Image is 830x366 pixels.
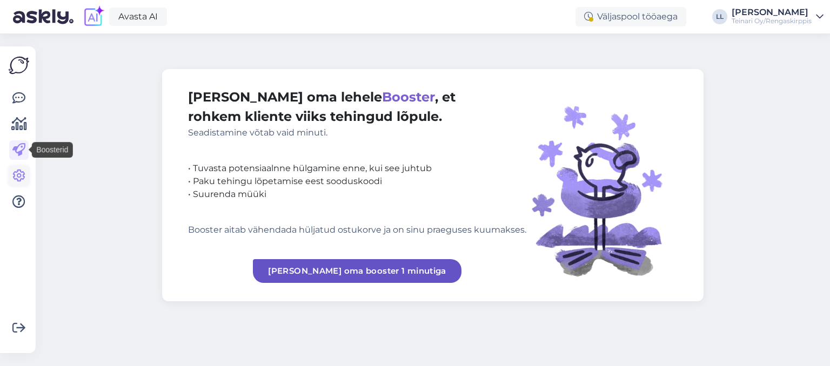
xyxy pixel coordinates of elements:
a: [PERSON_NAME]Teinari Oy/Rengaskirppis [732,8,824,25]
div: Booster aitab vähendada hüljatud ostukorve ja on sinu praeguses kuumakses. [188,223,526,236]
span: Booster [382,89,435,105]
img: illustration [526,87,678,283]
div: Seadistamine võtab vaid minuti. [188,126,526,139]
img: explore-ai [82,5,105,28]
a: [PERSON_NAME] oma booster 1 minutiga [253,259,461,283]
div: [PERSON_NAME] oma lehele , et rohkem kliente viiks tehingud lõpule. [188,87,526,139]
div: [PERSON_NAME] [732,8,812,17]
div: LL [712,9,727,24]
div: • Suurenda müüki [188,188,526,201]
div: Väljaspool tööaega [575,7,686,26]
a: Avasta AI [109,8,167,26]
div: • Tuvasta potensiaalnne hülgamine enne, kui see juhtub [188,162,526,175]
img: Askly Logo [9,55,29,76]
div: Teinari Oy/Rengaskirppis [732,17,812,25]
div: • Paku tehingu lõpetamise eest sooduskoodi [188,175,526,188]
div: Boosterid [32,142,72,158]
